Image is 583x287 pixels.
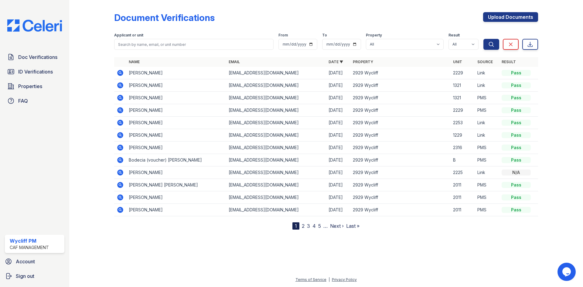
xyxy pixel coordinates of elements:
[126,166,226,179] td: [PERSON_NAME]
[226,166,326,179] td: [EMAIL_ADDRESS][DOMAIN_NAME]
[451,104,475,117] td: 2229
[126,179,226,191] td: [PERSON_NAME] [PERSON_NAME]
[10,244,49,251] div: CAF Management
[16,272,34,280] span: Sign out
[353,60,373,64] a: Property
[350,104,450,117] td: 2929 Wycliff
[295,277,326,282] a: Terms of Service
[5,80,64,92] a: Properties
[350,67,450,79] td: 2929 Wycliff
[451,117,475,129] td: 2253
[126,154,226,166] td: Bodecia (voucher) [PERSON_NAME]
[226,67,326,79] td: [EMAIL_ADDRESS][DOMAIN_NAME]
[451,92,475,104] td: 1321
[323,222,328,230] span: …
[475,166,499,179] td: Link
[350,191,450,204] td: 2929 Wycliff
[114,33,143,38] label: Applicant or unit
[326,204,350,216] td: [DATE]
[126,67,226,79] td: [PERSON_NAME]
[326,166,350,179] td: [DATE]
[350,142,450,154] td: 2929 Wycliff
[18,53,57,61] span: Doc Verifications
[126,79,226,92] td: [PERSON_NAME]
[329,60,343,64] a: Date ▼
[502,60,516,64] a: Result
[229,60,240,64] a: Email
[502,157,531,163] div: Pass
[350,154,450,166] td: 2929 Wycliff
[350,92,450,104] td: 2929 Wycliff
[2,19,67,32] img: CE_Logo_Blue-a8612792a0a2168367f1c8372b55b34899dd931a85d93a1a3d3e32e68fde9ad4.png
[126,104,226,117] td: [PERSON_NAME]
[475,204,499,216] td: PMS
[451,179,475,191] td: 2011
[129,60,140,64] a: Name
[114,12,215,23] div: Document Verifications
[312,223,316,229] a: 4
[475,191,499,204] td: PMS
[114,39,274,50] input: Search by name, email, or unit number
[126,117,226,129] td: [PERSON_NAME]
[10,237,49,244] div: Wycliff PM
[18,83,42,90] span: Properties
[326,191,350,204] td: [DATE]
[326,92,350,104] td: [DATE]
[326,142,350,154] td: [DATE]
[5,51,64,63] a: Doc Verifications
[366,33,382,38] label: Property
[326,117,350,129] td: [DATE]
[346,223,360,229] a: Last »
[226,142,326,154] td: [EMAIL_ADDRESS][DOMAIN_NAME]
[126,204,226,216] td: [PERSON_NAME]
[330,223,344,229] a: Next ›
[475,92,499,104] td: PMS
[329,277,330,282] div: |
[451,67,475,79] td: 2229
[451,191,475,204] td: 2011
[451,79,475,92] td: 1321
[557,263,577,281] iframe: chat widget
[226,179,326,191] td: [EMAIL_ADDRESS][DOMAIN_NAME]
[326,79,350,92] td: [DATE]
[350,179,450,191] td: 2929 Wycliff
[477,60,493,64] a: Source
[226,154,326,166] td: [EMAIL_ADDRESS][DOMAIN_NAME]
[475,129,499,142] td: Link
[278,33,288,38] label: From
[326,104,350,117] td: [DATE]
[226,92,326,104] td: [EMAIL_ADDRESS][DOMAIN_NAME]
[350,166,450,179] td: 2929 Wycliff
[350,129,450,142] td: 2929 Wycliff
[475,67,499,79] td: Link
[451,142,475,154] td: 2316
[453,60,462,64] a: Unit
[326,67,350,79] td: [DATE]
[126,191,226,204] td: [PERSON_NAME]
[448,33,460,38] label: Result
[451,154,475,166] td: B
[483,12,538,22] a: Upload Documents
[502,145,531,151] div: Pass
[350,117,450,129] td: 2929 Wycliff
[502,132,531,138] div: Pass
[502,120,531,126] div: Pass
[18,68,53,75] span: ID Verifications
[226,104,326,117] td: [EMAIL_ADDRESS][DOMAIN_NAME]
[502,70,531,76] div: Pass
[292,222,299,230] div: 1
[2,255,67,268] a: Account
[5,95,64,107] a: FAQ
[502,95,531,101] div: Pass
[126,142,226,154] td: [PERSON_NAME]
[16,258,35,265] span: Account
[451,129,475,142] td: 1229
[350,79,450,92] td: 2929 Wycliff
[2,270,67,282] a: Sign out
[475,154,499,166] td: PMS
[332,277,357,282] a: Privacy Policy
[502,107,531,113] div: Pass
[126,92,226,104] td: [PERSON_NAME]
[451,204,475,216] td: 2011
